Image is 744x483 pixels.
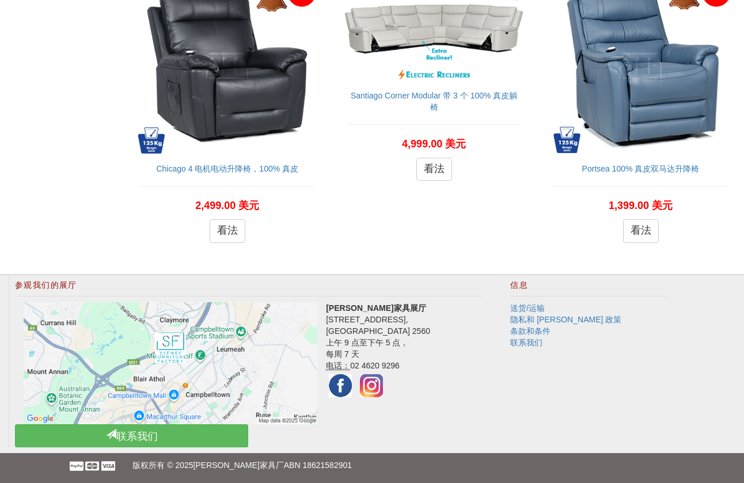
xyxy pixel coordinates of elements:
[351,91,517,112] a: Santiago Corner Modular 带 3 个 100% 真皮躺椅
[357,371,386,400] img: Instagram
[510,280,528,290] font: 信息
[510,303,545,313] a: 送货/运输
[15,280,77,290] font: 参观我们的展厅
[195,200,259,211] font: 2,499.00 美元
[24,302,317,425] img: 点击激活地图
[510,338,542,347] a: 联系我们
[623,219,659,242] a: 看法
[631,225,651,237] font: 看法
[193,461,284,470] a: [PERSON_NAME]家具厂
[510,315,621,324] a: 隐私和 [PERSON_NAME] 政策
[326,349,359,359] font: 每周 7 天
[402,138,466,150] font: 4,999.00 美元
[510,326,551,336] a: 条款和条件
[582,164,700,173] a: Portsea 100% 真皮双马达升降椅
[424,163,445,174] font: 看法
[156,164,298,173] a: Chicago 4 电机电动升降椅，100% 真皮
[609,200,673,211] font: 1,399.00 美元
[217,225,238,237] font: 看法
[326,371,355,400] img: Facebook
[326,326,430,336] font: [GEOGRAPHIC_DATA] 2560
[210,219,245,242] a: 看法
[284,461,352,470] font: ABN 18621582901
[132,461,193,470] font: 版权所有 © 2025
[350,361,400,370] font: 02 4620 9296
[326,303,426,313] font: [PERSON_NAME]家具展厅
[326,338,408,347] font: 上午 9 点至下午 5 点，
[416,158,452,181] a: 看法
[326,315,408,324] font: [STREET_ADDRESS],
[326,361,350,371] abbr: 电话
[116,430,158,442] font: 联系我们
[15,424,248,447] a: 联系我们
[326,361,350,370] font: 电话：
